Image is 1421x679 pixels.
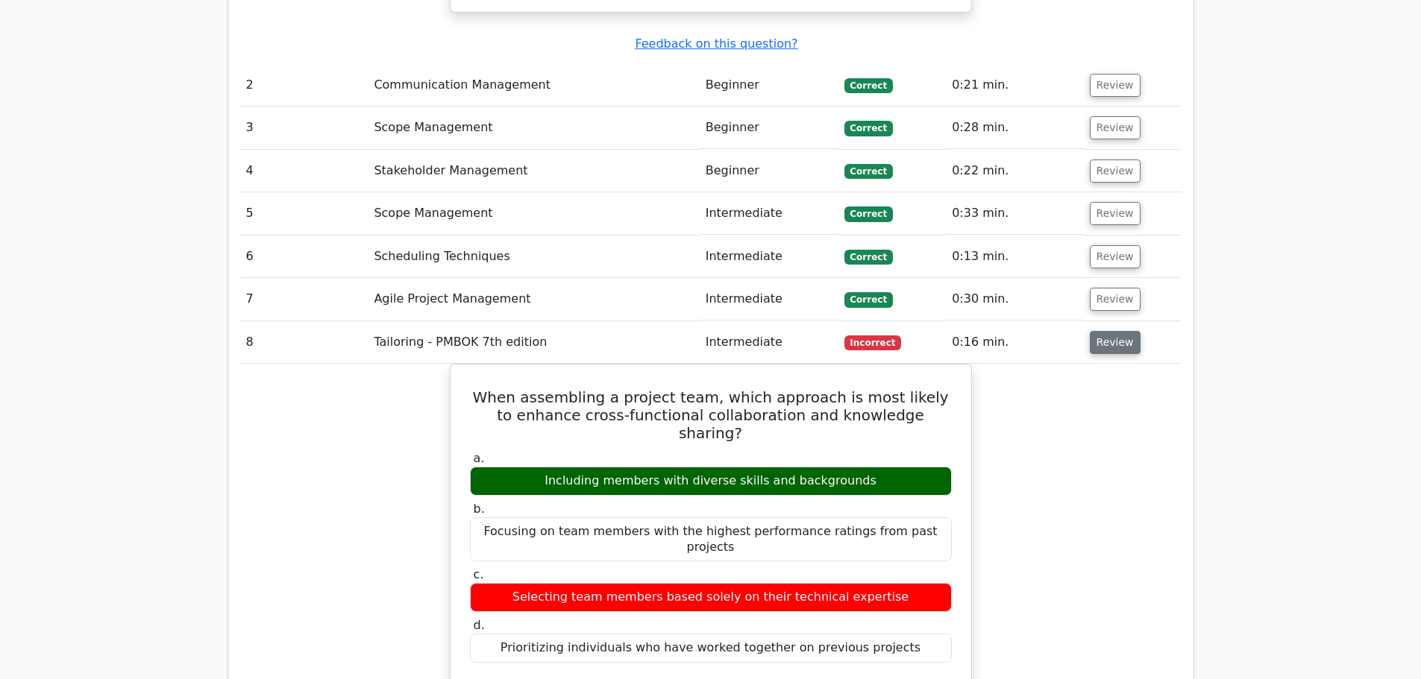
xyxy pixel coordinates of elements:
span: d. [474,618,485,632]
span: Correct [844,78,893,93]
td: Communication Management [368,64,699,107]
td: Stakeholder Management [368,150,699,192]
button: Review [1090,116,1141,139]
a: Feedback on this question? [635,37,797,51]
td: 0:22 min. [946,150,1083,192]
td: Beginner [700,150,838,192]
td: Beginner [700,64,838,107]
span: Correct [844,206,893,221]
td: 0:13 min. [946,236,1083,278]
span: Correct [844,164,893,179]
button: Review [1090,288,1141,311]
td: Scheduling Techniques [368,236,699,278]
button: Review [1090,245,1141,268]
td: 0:16 min. [946,321,1083,364]
td: 4 [240,150,368,192]
td: Intermediate [700,192,838,235]
span: b. [474,502,485,516]
td: Intermediate [700,236,838,278]
button: Review [1090,331,1141,354]
div: Focusing on team members with the highest performance ratings from past projects [470,517,952,562]
td: Agile Project Management [368,278,699,320]
h5: When assembling a project team, which approach is most likely to enhance cross-functional collabo... [468,388,953,442]
span: a. [474,451,485,465]
td: Scope Management [368,192,699,235]
span: c. [474,567,484,581]
button: Review [1090,202,1141,225]
td: Intermediate [700,278,838,320]
td: 7 [240,278,368,320]
div: Prioritizing individuals who have worked together on previous projects [470,634,952,663]
td: 6 [240,236,368,278]
td: 8 [240,321,368,364]
span: Correct [844,250,893,265]
div: Selecting team members based solely on their technical expertise [470,583,952,612]
td: Intermediate [700,321,838,364]
span: Correct [844,292,893,307]
span: Incorrect [844,335,902,350]
button: Review [1090,74,1141,97]
td: 0:33 min. [946,192,1083,235]
button: Review [1090,160,1141,183]
td: Scope Management [368,107,699,149]
td: Beginner [700,107,838,149]
td: 0:30 min. [946,278,1083,320]
td: Tailoring - PMBOK 7th edition [368,321,699,364]
td: 2 [240,64,368,107]
td: 3 [240,107,368,149]
td: 5 [240,192,368,235]
td: 0:21 min. [946,64,1083,107]
td: 0:28 min. [946,107,1083,149]
div: Including members with diverse skills and backgrounds [470,467,952,496]
span: Correct [844,121,893,136]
